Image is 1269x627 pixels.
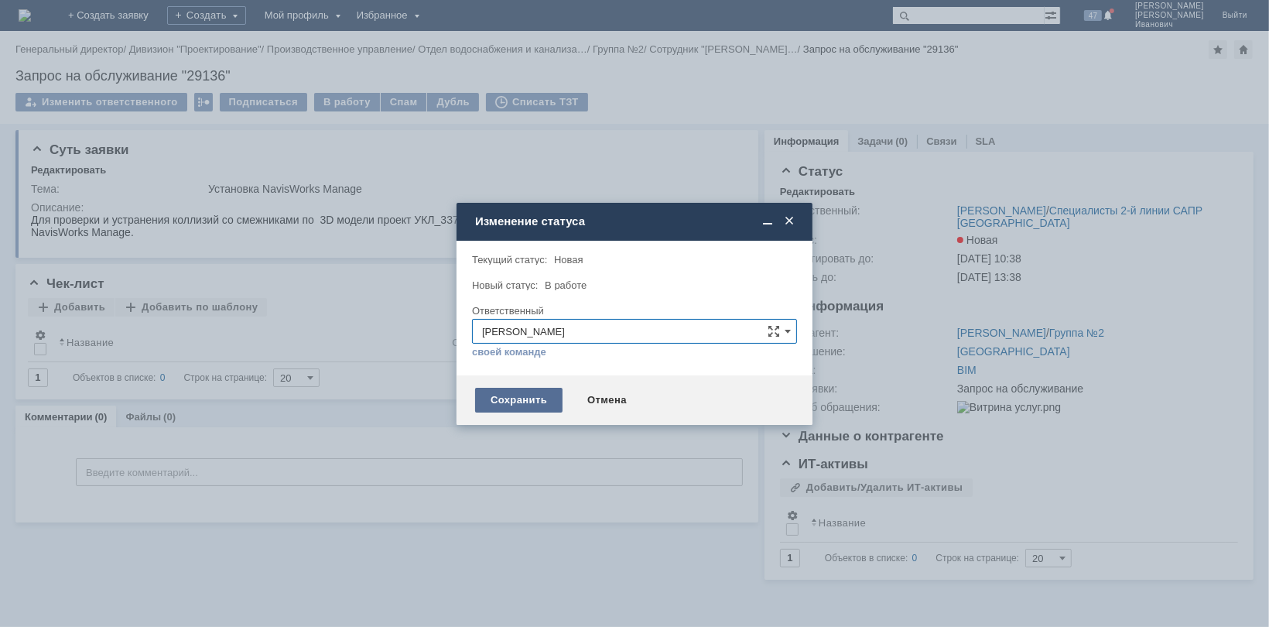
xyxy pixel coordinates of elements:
[475,214,797,228] div: Изменение статуса
[782,214,797,228] span: Закрыть
[472,279,539,291] label: Новый статус:
[554,254,583,266] span: Новая
[472,346,546,358] a: своей команде
[472,254,547,266] label: Текущий статус:
[472,306,794,316] div: Ответственный
[760,214,775,228] span: Свернуть (Ctrl + M)
[768,325,780,337] span: Сложная форма
[545,279,587,291] span: В работе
